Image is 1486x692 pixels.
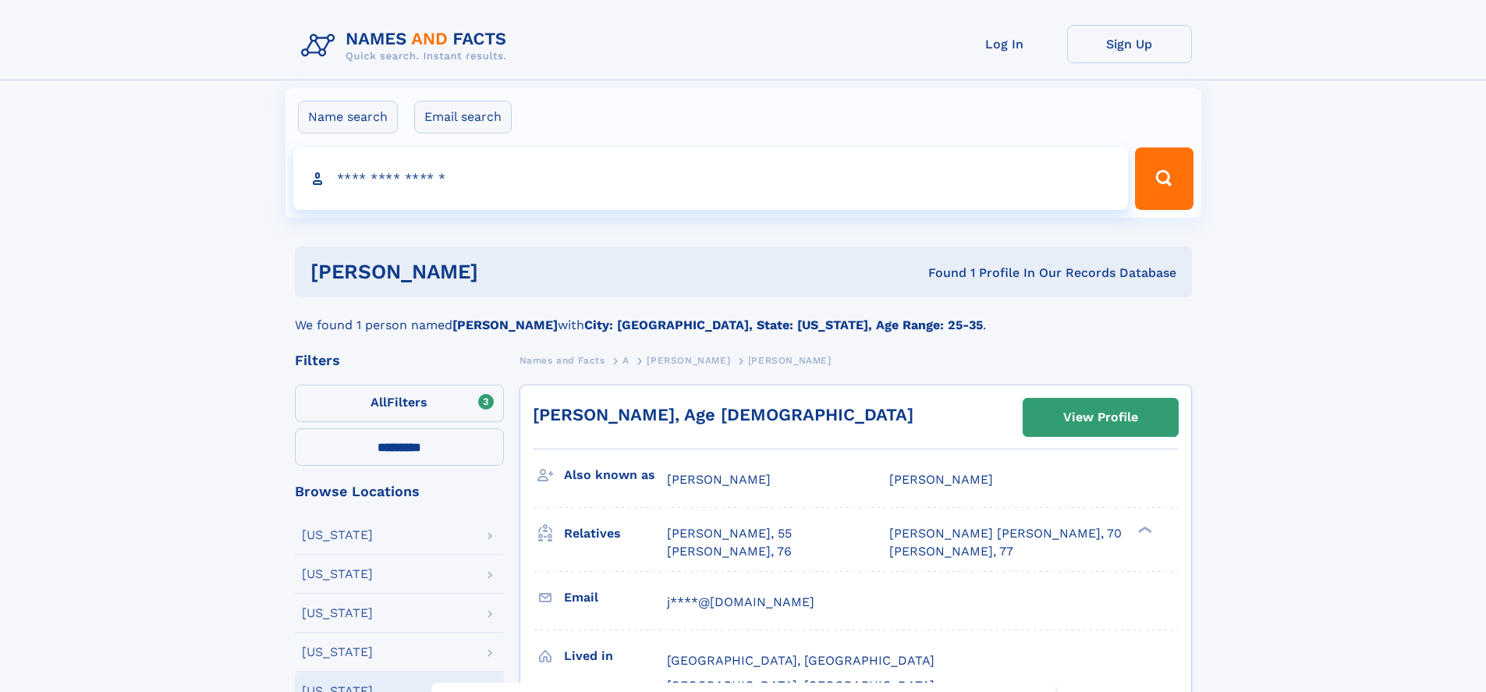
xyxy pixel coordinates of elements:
span: [PERSON_NAME] [748,355,832,366]
a: [PERSON_NAME] [PERSON_NAME], 70 [889,525,1122,542]
label: Email search [414,101,512,133]
span: [PERSON_NAME] [889,472,993,487]
a: [PERSON_NAME], Age [DEMOGRAPHIC_DATA] [533,405,913,424]
span: [PERSON_NAME] [667,472,771,487]
a: Log In [942,25,1067,63]
div: ❯ [1134,525,1153,535]
a: [PERSON_NAME] [647,350,730,370]
a: [PERSON_NAME], 55 [667,525,792,542]
div: Found 1 Profile In Our Records Database [703,264,1176,282]
h3: Lived in [564,643,667,669]
h1: [PERSON_NAME] [310,262,704,282]
a: Names and Facts [520,350,605,370]
span: All [371,395,387,410]
div: Browse Locations [295,484,504,499]
button: Search Button [1135,147,1193,210]
span: [PERSON_NAME] [647,355,730,366]
input: search input [293,147,1129,210]
a: View Profile [1023,399,1178,436]
h3: Also known as [564,462,667,488]
label: Filters [295,385,504,422]
img: Logo Names and Facts [295,25,520,67]
div: View Profile [1063,399,1138,435]
div: [US_STATE] [302,646,373,658]
a: [PERSON_NAME], 77 [889,543,1013,560]
b: City: [GEOGRAPHIC_DATA], State: [US_STATE], Age Range: 25-35 [584,318,983,332]
a: [PERSON_NAME], 76 [667,543,792,560]
a: A [622,350,630,370]
div: We found 1 person named with . [295,297,1192,335]
b: [PERSON_NAME] [452,318,558,332]
h3: Relatives [564,520,667,547]
a: Sign Up [1067,25,1192,63]
span: A [622,355,630,366]
h3: Email [564,584,667,611]
div: [US_STATE] [302,568,373,580]
div: Filters [295,353,504,367]
label: Name search [298,101,398,133]
div: [US_STATE] [302,529,373,541]
span: [GEOGRAPHIC_DATA], [GEOGRAPHIC_DATA] [667,653,935,668]
div: [US_STATE] [302,607,373,619]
